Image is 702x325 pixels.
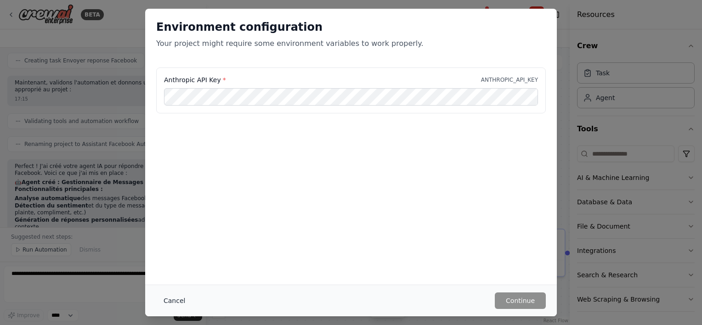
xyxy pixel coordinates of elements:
h2: Environment configuration [156,20,546,34]
button: Continue [495,292,546,309]
button: Cancel [156,292,192,309]
p: ANTHROPIC_API_KEY [481,76,538,84]
label: Anthropic API Key [164,75,226,84]
p: Your project might require some environment variables to work properly. [156,38,546,49]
